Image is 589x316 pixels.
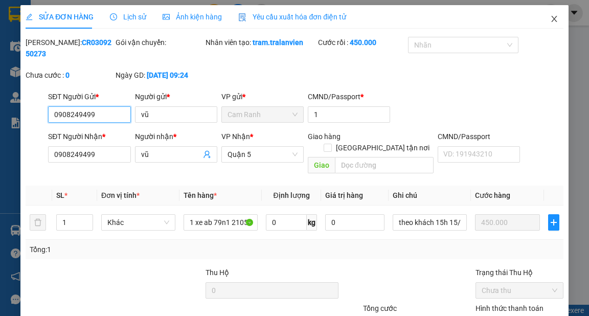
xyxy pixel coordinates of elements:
span: user-add [203,150,211,159]
div: VP gửi [221,91,304,102]
div: SĐT Người Gửi [48,91,130,102]
span: Cam Ranh [228,107,298,122]
div: Người gửi [135,91,217,102]
input: Dọc đường [335,157,434,173]
span: SỬA ĐƠN HÀNG [26,13,94,21]
b: Trà Lan Viên [13,66,37,114]
label: Hình thức thanh toán [475,304,543,312]
b: 0 [65,71,70,79]
input: VD: Bàn, Ghế [184,214,258,231]
div: Gói vận chuyển: [116,37,203,48]
span: Giao [308,157,335,173]
div: Người nhận [135,131,217,142]
button: plus [548,214,559,231]
span: VP Nhận [221,132,250,141]
span: edit [26,13,33,20]
span: close [550,15,558,23]
b: 450.000 [350,38,376,47]
span: picture [163,13,170,20]
span: Ảnh kiện hàng [163,13,222,21]
span: Tên hàng [184,191,217,199]
span: Thu Hộ [206,268,229,277]
img: logo.jpg [111,13,135,37]
li: (c) 2017 [86,49,141,61]
span: SL [56,191,64,199]
div: CMND/Passport [438,131,520,142]
div: SĐT Người Nhận [48,131,130,142]
span: Lịch sử [110,13,146,21]
span: Khác [107,215,169,230]
span: Quận 5 [228,147,298,162]
span: Giao hàng [308,132,341,141]
span: kg [307,214,317,231]
button: delete [30,214,46,231]
span: Định lượng [273,191,309,199]
div: [PERSON_NAME]: [26,37,114,59]
div: Trạng thái Thu Hộ [475,267,563,278]
th: Ghi chú [389,186,471,206]
div: Cước rồi : [318,37,406,48]
span: Giá trị hàng [325,191,363,199]
div: Chưa cước : [26,70,114,81]
b: [DATE] 09:24 [147,71,188,79]
b: tram.tralanvien [253,38,303,47]
span: Tổng cước [363,304,397,312]
input: 0 [475,214,540,231]
span: Yêu cầu xuất hóa đơn điện tử [238,13,346,21]
span: Chưa thu [482,283,557,298]
div: Nhân viên tạo: [206,37,316,48]
div: Ngày GD: [116,70,203,81]
b: [DOMAIN_NAME] [86,39,141,47]
span: Đơn vị tính [101,191,140,199]
div: Tổng: 1 [30,244,228,255]
input: Ghi Chú [393,214,467,231]
span: [GEOGRAPHIC_DATA] tận nơi [332,142,434,153]
span: Cước hàng [475,191,510,199]
span: clock-circle [110,13,117,20]
button: Close [540,5,569,34]
span: plus [549,218,559,227]
div: CMND/Passport [308,91,390,102]
b: Trà Lan Viên - Gửi khách hàng [63,15,101,116]
img: icon [238,13,246,21]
